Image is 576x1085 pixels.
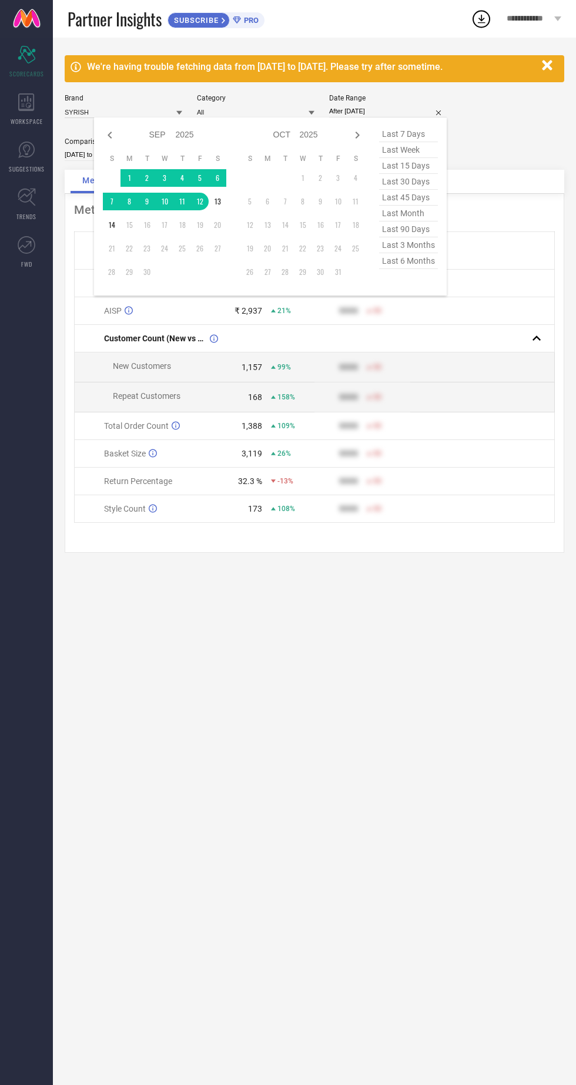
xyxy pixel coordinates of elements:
[68,7,162,31] span: Partner Insights
[277,393,295,401] span: 158%
[138,169,156,187] td: Tue Sep 02 2025
[294,169,312,187] td: Wed Oct 01 2025
[242,362,262,372] div: 1,157
[379,190,438,206] span: last 45 days
[173,169,191,187] td: Thu Sep 04 2025
[294,263,312,281] td: Wed Oct 29 2025
[329,263,347,281] td: Fri Oct 31 2025
[339,421,358,431] div: 9999
[294,240,312,257] td: Wed Oct 22 2025
[120,154,138,163] th: Monday
[242,449,262,458] div: 3,119
[156,216,173,234] td: Wed Sep 17 2025
[373,477,381,485] span: 50
[329,154,347,163] th: Friday
[138,154,156,163] th: Tuesday
[347,169,364,187] td: Sat Oct 04 2025
[65,94,182,102] div: Brand
[379,126,438,142] span: last 7 days
[21,260,32,268] span: FWD
[471,8,492,29] div: Open download list
[373,422,381,430] span: 50
[339,362,358,372] div: 9999
[103,154,120,163] th: Sunday
[120,193,138,210] td: Mon Sep 08 2025
[138,240,156,257] td: Tue Sep 23 2025
[241,16,259,25] span: PRO
[138,193,156,210] td: Tue Sep 09 2025
[173,154,191,163] th: Thursday
[156,169,173,187] td: Wed Sep 03 2025
[329,216,347,234] td: Fri Oct 17 2025
[209,240,226,257] td: Sat Sep 27 2025
[329,169,347,187] td: Fri Oct 03 2025
[248,504,262,513] div: 173
[65,149,182,161] input: Select comparison period
[294,193,312,210] td: Wed Oct 08 2025
[277,422,295,430] span: 109%
[168,16,222,25] span: SUBSCRIBE
[16,212,36,221] span: TRENDS
[120,263,138,281] td: Mon Sep 29 2025
[294,154,312,163] th: Wednesday
[103,240,120,257] td: Sun Sep 21 2025
[209,169,226,187] td: Sat Sep 06 2025
[209,154,226,163] th: Saturday
[329,240,347,257] td: Fri Oct 24 2025
[350,128,364,142] div: Next month
[339,306,358,315] div: 9999
[312,240,329,257] td: Thu Oct 23 2025
[82,176,115,185] span: Metrics
[173,240,191,257] td: Thu Sep 25 2025
[329,193,347,210] td: Fri Oct 10 2025
[373,363,381,371] span: 50
[104,421,169,431] span: Total Order Count
[191,240,209,257] td: Fri Sep 26 2025
[339,476,358,486] div: 9999
[373,449,381,458] span: 50
[312,154,329,163] th: Thursday
[277,307,291,315] span: 21%
[9,69,44,78] span: SCORECARDS
[120,169,138,187] td: Mon Sep 01 2025
[241,263,259,281] td: Sun Oct 26 2025
[347,240,364,257] td: Sat Oct 25 2025
[156,193,173,210] td: Wed Sep 10 2025
[238,476,262,486] div: 32.3 %
[277,363,291,371] span: 99%
[191,216,209,234] td: Fri Sep 19 2025
[104,449,146,458] span: Basket Size
[276,154,294,163] th: Tuesday
[329,94,447,102] div: Date Range
[259,193,276,210] td: Mon Oct 06 2025
[276,263,294,281] td: Tue Oct 28 2025
[104,334,207,343] span: Customer Count (New vs Repeat)
[339,504,358,513] div: 9999
[138,216,156,234] td: Tue Sep 16 2025
[173,193,191,210] td: Thu Sep 11 2025
[329,105,447,117] input: Select date range
[259,240,276,257] td: Mon Oct 20 2025
[241,193,259,210] td: Sun Oct 05 2025
[379,158,438,174] span: last 15 days
[241,154,259,163] th: Sunday
[74,203,555,217] div: Metrics
[113,391,180,401] span: Repeat Customers
[379,206,438,221] span: last month
[339,449,358,458] div: 9999
[312,216,329,234] td: Thu Oct 16 2025
[104,504,146,513] span: Style Count
[138,263,156,281] td: Tue Sep 30 2025
[209,193,226,210] td: Sat Sep 13 2025
[11,117,43,126] span: WORKSPACE
[339,392,358,402] div: 9999
[191,154,209,163] th: Friday
[276,216,294,234] td: Tue Oct 14 2025
[347,216,364,234] td: Sat Oct 18 2025
[241,240,259,257] td: Sun Oct 19 2025
[248,392,262,402] div: 168
[9,164,45,173] span: SUGGESTIONS
[168,9,264,28] a: SUBSCRIBEPRO
[259,216,276,234] td: Mon Oct 13 2025
[103,128,117,142] div: Previous month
